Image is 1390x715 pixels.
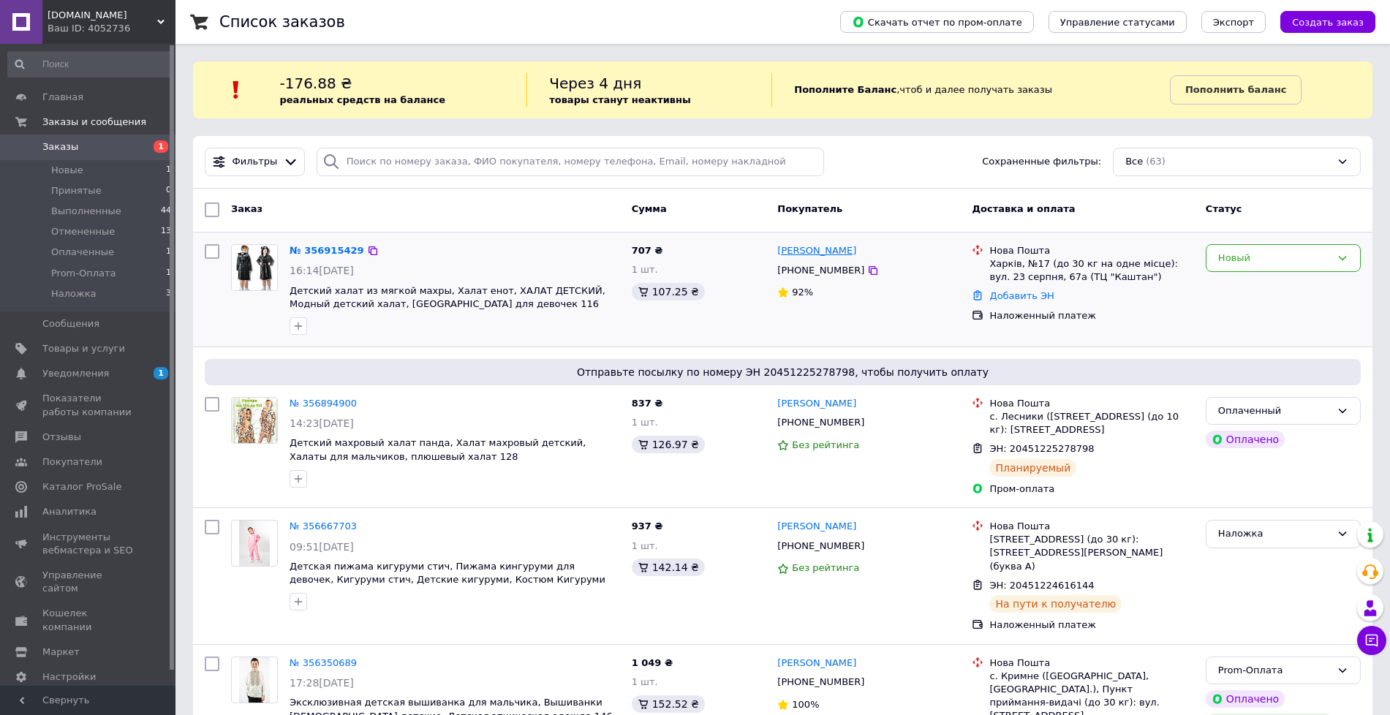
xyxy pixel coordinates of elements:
input: Поиск [7,51,173,77]
div: Наложенный платеж [989,309,1193,322]
div: Наложка [1218,526,1331,542]
h1: Список заказов [219,13,345,31]
span: Без рейтинга [792,439,859,450]
span: Сумма [632,203,667,214]
img: Фото товару [232,398,277,443]
input: Поиск по номеру заказа, ФИО покупателя, номеру телефона, Email, номеру накладной [317,148,824,176]
span: Покупатель [777,203,842,214]
div: Харків, №17 (до 30 кг на одне місце): вул. 23 серпня, 67а (ТЦ "Каштан") [989,257,1193,284]
div: [STREET_ADDRESS] (до 30 кг): [STREET_ADDRESS][PERSON_NAME] (буква А) [989,533,1193,573]
button: Экспорт [1201,11,1266,33]
button: Создать заказ [1280,11,1375,33]
span: 837 ₴ [632,398,663,409]
div: Новый [1218,251,1331,266]
div: Оплачено [1206,431,1285,448]
span: Настройки [42,670,96,684]
span: [PHONE_NUMBER] [777,417,864,428]
a: № 356894900 [290,398,357,409]
div: На пути к получателю [989,595,1122,613]
span: Инструменты вебмастера и SEO [42,531,135,557]
span: Принятые [51,184,102,197]
a: Фото товару [231,244,278,291]
span: Аналитика [42,505,97,518]
span: Modna-kazka.prom.ua [48,9,157,22]
span: 1 [166,267,171,280]
div: Нова Пошта [989,397,1193,410]
span: Сохраненные фильтры: [982,155,1101,169]
span: [PHONE_NUMBER] [777,265,864,276]
div: 107.25 ₴ [632,283,705,300]
button: Управление статусами [1049,11,1187,33]
span: Заказы [42,140,78,154]
span: Показатели работы компании [42,392,135,418]
a: [PERSON_NAME] [777,397,856,411]
span: 13 [161,225,171,238]
span: Отправьте посылку по номеру ЭН 20451225278798, чтобы получить оплату [211,365,1355,379]
a: [PERSON_NAME] [777,244,856,258]
b: реальных средств на балансе [279,94,445,105]
div: с. Лесники ([STREET_ADDRESS] (до 10 кг): [STREET_ADDRESS] [989,410,1193,436]
img: Фото товару [239,657,269,703]
a: [PERSON_NAME] [777,657,856,670]
span: Создать заказ [1292,17,1364,28]
span: 937 ₴ [632,521,663,531]
span: 100% [792,699,819,710]
span: 0 [166,184,171,197]
a: № 356667703 [290,521,357,531]
span: -176.88 ₴ [279,75,352,92]
div: Планируемый [989,459,1076,477]
span: Prom-Оплата [51,267,116,280]
span: Покупатели [42,455,102,469]
a: Создать заказ [1266,16,1375,27]
a: Детский халат из мягкой махры, Халат енот, ХАЛАТ ДЕТСКИЙ, Модный детский халат, [GEOGRAPHIC_DATA]... [290,285,605,310]
span: Отмененные [51,225,115,238]
a: Фото товару [231,397,278,444]
div: , чтоб и далее получать заказы [771,73,1170,107]
span: Заказ [231,203,262,214]
span: Фильтры [233,155,278,169]
span: 44 [161,205,171,218]
span: 1 [154,140,168,153]
div: 152.52 ₴ [632,695,705,713]
div: Ваш ID: 4052736 [48,22,175,35]
span: Доставка и оплата [972,203,1075,214]
span: Все [1125,155,1143,169]
span: Отзывы [42,431,81,444]
span: Сообщения [42,317,99,330]
span: 1 [166,164,171,177]
span: 1 шт. [632,264,658,275]
span: Статус [1206,203,1242,214]
span: Детский махровый халат панда, Халат махровый детский, Халаты для мальчиков, плюшевый халат 128 [290,437,586,462]
span: 1 [154,367,168,379]
span: Детская пижама кигуруми стич, Пижама кингуруми для девочек, Кигуруми стич, Детские кигуруми, Кост... [290,561,605,599]
span: 707 ₴ [632,245,663,256]
span: Оплаченные [51,246,114,259]
span: Уведомления [42,367,109,380]
b: Пополнить баланс [1185,84,1286,95]
img: Фото товару [232,245,277,290]
span: 16:14[DATE] [290,265,354,276]
span: Управление сайтом [42,569,135,595]
span: Главная [42,91,83,104]
div: Нова Пошта [989,657,1193,670]
span: Экспорт [1213,17,1254,28]
span: Наложка [51,287,97,300]
span: Заказы и сообщения [42,116,146,129]
span: Кошелек компании [42,607,135,633]
b: товары станут неактивны [549,94,691,105]
div: Нова Пошта [989,244,1193,257]
a: Пополнить баланс [1170,75,1302,105]
a: № 356350689 [290,657,357,668]
span: Выполненные [51,205,121,218]
span: Новые [51,164,83,177]
img: :exclamation: [225,79,247,101]
div: 126.97 ₴ [632,436,705,453]
span: 17:28[DATE] [290,677,354,689]
span: Скачать отчет по пром-оплате [852,15,1022,29]
span: (63) [1146,156,1166,167]
a: Фото товару [231,520,278,567]
span: Товары и услуги [42,342,125,355]
div: Оплачено [1206,690,1285,708]
span: 14:23[DATE] [290,417,354,429]
a: [PERSON_NAME] [777,520,856,534]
